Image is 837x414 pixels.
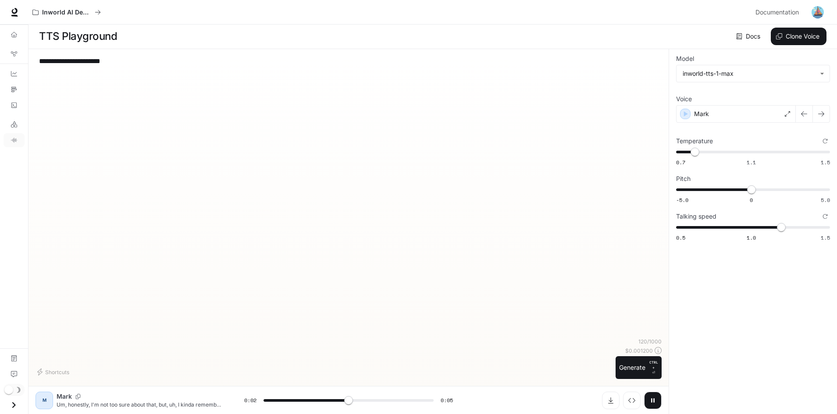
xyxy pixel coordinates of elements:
div: inworld-tts-1-max [677,65,830,82]
span: 1.1 [747,159,756,166]
p: ⏎ [649,360,658,375]
a: Documentation [752,4,805,21]
p: Um, honestly, I'm not too sure about that, but, uh, I kinda remember hearing something about it o... [57,401,223,408]
span: 0:02 [244,396,256,405]
button: Inspect [623,392,641,409]
button: GenerateCTRL +⏎ [616,356,662,379]
a: TTS Playground [4,133,25,147]
span: 1.5 [821,234,830,241]
button: Reset to default [820,212,830,221]
a: Traces [4,82,25,96]
span: -5.0 [676,196,688,204]
button: User avatar [809,4,826,21]
p: $ 0.001200 [625,347,653,354]
a: Graph Registry [4,47,25,61]
p: Inworld AI Demos [42,9,91,16]
button: Download audio [602,392,620,409]
img: User avatar [812,6,824,18]
p: Temperature [676,138,713,144]
span: 1.0 [747,234,756,241]
button: Copy Voice ID [72,394,84,399]
a: Dashboards [4,67,25,81]
span: 0.7 [676,159,685,166]
button: Shortcuts [36,365,73,379]
a: Documentation [4,351,25,365]
button: Clone Voice [771,28,826,45]
span: 0:05 [441,396,453,405]
p: Mark [57,392,72,401]
p: Mark [694,110,709,118]
a: Feedback [4,367,25,381]
p: Talking speed [676,213,716,219]
span: 0 [750,196,753,204]
p: 120 / 1000 [638,338,662,345]
div: inworld-tts-1-max [683,69,816,78]
span: 1.5 [821,159,830,166]
button: Reset to default [820,136,830,146]
a: Logs [4,98,25,112]
span: Documentation [755,7,799,18]
p: Pitch [676,176,691,182]
a: LLM Playground [4,117,25,131]
div: M [37,393,51,407]
button: All workspaces [28,4,105,21]
span: 0.5 [676,234,685,241]
button: Open drawer [4,396,24,414]
h1: TTS Playground [39,28,117,45]
p: CTRL + [649,360,658,370]
p: Model [676,56,694,62]
a: Docs [734,28,764,45]
span: 5.0 [821,196,830,204]
a: Overview [4,28,25,42]
span: Dark mode toggle [4,385,13,394]
p: Voice [676,96,692,102]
